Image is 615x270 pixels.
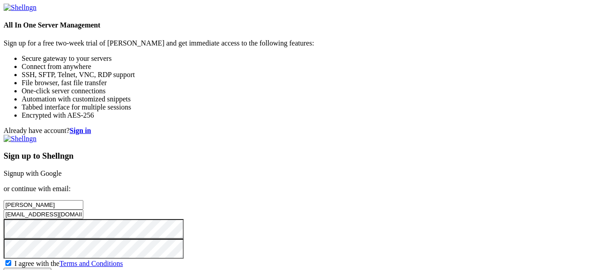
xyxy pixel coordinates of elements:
li: One-click server connections [22,87,611,95]
li: Automation with customized snippets [22,95,611,103]
img: Shellngn [4,135,36,143]
li: Tabbed interface for multiple sessions [22,103,611,111]
li: Encrypted with AES-256 [22,111,611,119]
p: or continue with email: [4,185,611,193]
li: Secure gateway to your servers [22,55,611,63]
input: Full name [4,200,83,210]
li: File browser, fast file transfer [22,79,611,87]
li: SSH, SFTP, Telnet, VNC, RDP support [22,71,611,79]
h3: Sign up to Shellngn [4,151,611,161]
div: Already have account? [4,127,611,135]
a: Terms and Conditions [59,260,123,267]
img: Shellngn [4,4,36,12]
h4: All In One Server Management [4,21,611,29]
span: I agree with the [14,260,123,267]
input: Email address [4,210,83,219]
p: Sign up for a free two-week trial of [PERSON_NAME] and get immediate access to the following feat... [4,39,611,47]
a: Signup with Google [4,169,62,177]
input: I agree with theTerms and Conditions [5,260,11,266]
li: Connect from anywhere [22,63,611,71]
a: Sign in [70,127,91,134]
